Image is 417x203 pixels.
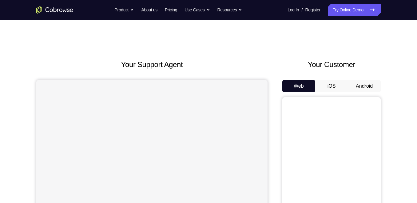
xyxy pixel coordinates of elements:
button: Product [115,4,134,16]
button: Use Cases [185,4,210,16]
a: Try Online Demo [328,4,381,16]
button: Android [348,80,381,92]
button: iOS [315,80,348,92]
button: Web [282,80,315,92]
a: About us [141,4,157,16]
a: Pricing [165,4,177,16]
a: Log In [288,4,299,16]
h2: Your Customer [282,59,381,70]
a: Register [305,4,320,16]
span: / [301,6,303,14]
a: Go to the home page [36,6,73,14]
h2: Your Support Agent [36,59,268,70]
button: Resources [217,4,242,16]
